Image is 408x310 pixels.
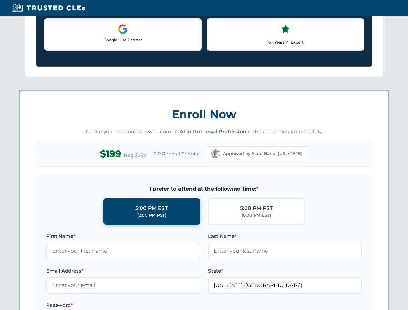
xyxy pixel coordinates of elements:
label: Last Name [208,232,362,240]
label: Password [46,301,200,309]
div: (2:00 PM PST) [137,212,166,219]
h3: Enroll Now [36,104,372,124]
p: Create your account below to enroll in and start learning immediately. [36,128,372,136]
img: Trusted CLEs [10,3,87,13]
label: First Name [46,232,200,240]
span: Approved by State Bar of [US_STATE] [223,150,302,157]
p: 15+ Years AI Expert [212,39,359,45]
div: (8:00 PM EST) [242,212,271,219]
input: Enter your first name [46,243,200,259]
span: 2.0 General Credits [154,150,198,157]
div: 5:00 PM EST [135,204,168,212]
p: Google LLM Partner [49,37,196,43]
span: Reg $299 [124,151,146,159]
strong: AI in the Legal Profession [180,129,246,135]
input: Enter your email [46,277,200,294]
label: State [208,267,362,275]
div: 5:00 PM PST [240,204,273,212]
span: $199 [100,147,121,161]
input: California (CA) [208,277,362,294]
label: Email Address [46,267,200,275]
span: I prefer to attend at the following time: [46,185,362,193]
img: Google [118,24,128,34]
input: Enter your last name [208,243,362,259]
img: California Bar [211,149,220,158]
